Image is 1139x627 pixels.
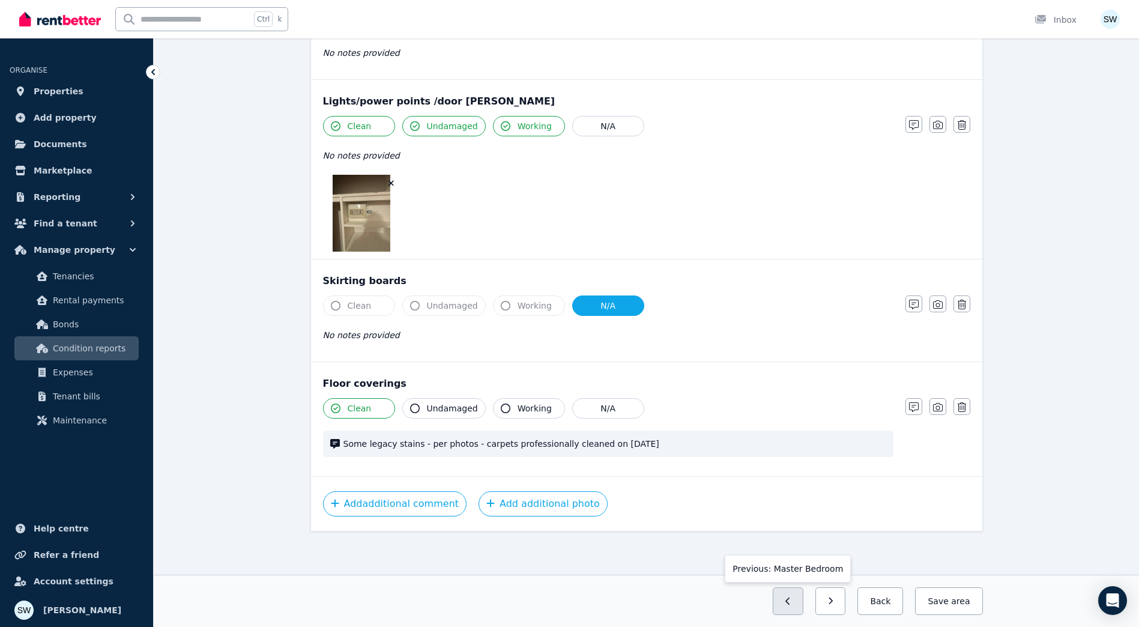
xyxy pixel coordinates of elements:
a: Marketplace [10,159,144,183]
button: Undamaged [402,116,486,136]
span: Condition reports [53,341,134,356]
span: Manage property [34,243,115,257]
a: Bonds [14,312,139,336]
span: ORGANISE [10,66,47,74]
span: No notes provided [323,330,400,340]
a: Help centre [10,516,144,541]
button: Undamaged [402,398,486,419]
span: Clean [348,300,372,312]
button: Addadditional comment [323,491,467,516]
a: Maintenance [14,408,139,432]
a: Add property [10,106,144,130]
span: Some legacy stains - per photos - carpets professionally cleaned on [DATE] [343,438,886,450]
button: Clean [323,295,395,316]
span: Account settings [34,574,113,589]
span: Add property [34,111,97,125]
span: Expenses [53,365,134,380]
span: Clean [348,402,372,414]
span: Ctrl [254,11,273,27]
button: Manage property [10,238,144,262]
button: N/A [572,295,644,316]
span: Documents [34,137,87,151]
span: Tenant bills [53,389,134,404]
button: Back [857,587,903,615]
span: Undamaged [427,300,478,312]
button: Find a tenant [10,211,144,235]
button: Clean [323,116,395,136]
span: Refer a friend [34,548,99,562]
span: Working [518,120,552,132]
a: Tenancies [14,264,139,288]
div: Skirting boards [323,274,970,288]
button: Working [493,116,565,136]
button: Working [493,398,565,419]
button: Undamaged [402,295,486,316]
span: Find a tenant [34,216,97,231]
span: Clean [348,120,372,132]
span: Maintenance [53,413,134,428]
button: Clean [323,398,395,419]
span: Undamaged [427,120,478,132]
span: Undamaged [427,402,478,414]
span: area [951,595,970,607]
img: Sam Watson [1101,10,1120,29]
button: Add additional photo [479,491,608,516]
a: Condition reports [14,336,139,360]
a: Properties [10,79,144,103]
img: Sam Watson [14,601,34,620]
button: N/A [572,116,644,136]
img: RentBetter [19,10,101,28]
span: Properties [34,84,83,98]
span: Reporting [34,190,80,204]
span: Tenancies [53,269,134,283]
button: N/A [572,398,644,419]
span: Bonds [53,317,134,332]
a: Refer a friend [10,543,144,567]
a: Rental payments [14,288,139,312]
div: Inbox [1035,14,1077,26]
span: No notes provided [323,48,400,58]
button: Save area [915,587,982,615]
div: Lights/power points /door [PERSON_NAME] [323,94,970,109]
button: Working [493,295,565,316]
span: Working [518,300,552,312]
button: Reporting [10,185,144,209]
div: Floor coverings [323,377,970,391]
a: Expenses [14,360,139,384]
a: Documents [10,132,144,156]
span: [PERSON_NAME] [43,603,121,617]
span: Working [518,402,552,414]
img: 4bbbdffe-fa1e-493b-86be-8d8f963d23ba.jpg [333,175,390,252]
div: Previous: Master Bedroom [725,555,851,583]
a: Account settings [10,569,144,593]
span: k [277,14,282,24]
span: Rental payments [53,293,134,307]
span: Help centre [34,521,89,536]
span: Marketplace [34,163,92,178]
span: No notes provided [323,151,400,160]
a: Tenant bills [14,384,139,408]
div: Open Intercom Messenger [1098,586,1127,615]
